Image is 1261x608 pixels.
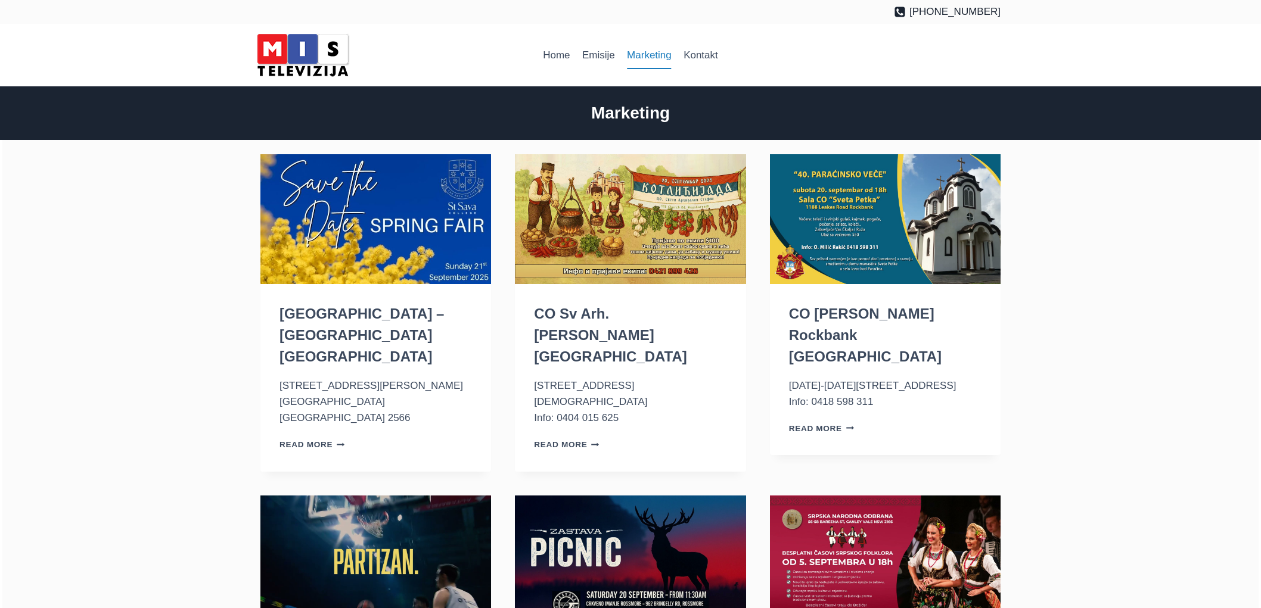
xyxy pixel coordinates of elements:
[576,41,621,70] a: Emisije
[279,378,472,426] p: [STREET_ADDRESS][PERSON_NAME] [GEOGRAPHIC_DATA] [GEOGRAPHIC_DATA] 2566
[252,30,353,80] img: MIS Television
[770,154,1001,284] img: CO Sv Petka Rockbank VIC
[260,154,491,284] img: St Sava College – Varroville NSW
[260,101,1001,126] h2: Marketing
[789,305,942,364] a: CO [PERSON_NAME] Rockbank [GEOGRAPHIC_DATA]
[678,41,724,70] a: Kontakt
[909,4,1001,20] span: [PHONE_NUMBER]
[534,378,726,426] p: [STREET_ADDRESS][DEMOGRAPHIC_DATA] Info: 0404 015 625
[789,378,982,410] p: [DATE]-[DATE][STREET_ADDRESS] Info: 0418 598 311
[534,305,687,364] a: CO Sv Arh. [PERSON_NAME] [GEOGRAPHIC_DATA]
[279,305,444,364] a: [GEOGRAPHIC_DATA] – [GEOGRAPHIC_DATA] [GEOGRAPHIC_DATA]
[537,41,724,70] nav: Primary
[515,154,746,284] img: CO Sv Arh. Stefan Keysborough VIC
[894,4,1001,20] a: [PHONE_NUMBER]
[534,440,600,449] a: Read More
[789,424,855,433] a: Read More
[621,41,678,70] a: Marketing
[279,440,345,449] a: Read More
[537,41,576,70] a: Home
